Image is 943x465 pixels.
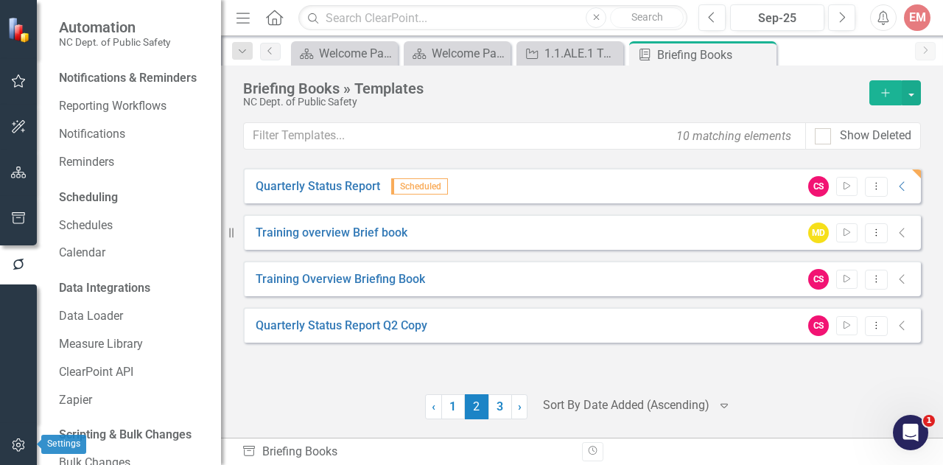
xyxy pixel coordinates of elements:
[544,44,620,63] div: 1.1.ALE.1 Target recruitment efforts to increase applications for qualified agents.
[610,7,684,28] button: Search
[59,364,206,381] a: ClearPoint API
[893,415,928,450] iframe: Intercom live chat
[59,217,206,234] a: Schedules
[657,46,773,64] div: Briefing Books
[256,225,407,242] a: Training overview Brief book
[243,122,806,150] input: Filter Templates...
[59,154,206,171] a: Reminders
[256,178,380,195] a: Quarterly Status Report
[923,415,935,427] span: 1
[735,10,819,27] div: Sep-25
[59,98,206,115] a: Reporting Workflows
[59,189,118,206] div: Scheduling
[432,399,435,413] span: ‹
[59,308,206,325] a: Data Loader
[808,269,829,290] div: CS
[391,178,448,195] span: Scheduled
[59,126,206,143] a: Notifications
[432,44,507,63] div: Welcome Page
[59,18,170,36] span: Automation
[840,127,911,144] div: Show Deleted
[518,399,522,413] span: ›
[59,245,206,262] a: Calendar
[59,427,192,444] div: Scripting & Bulk Changes
[256,318,427,335] a: Quarterly Status Report Q2 Copy
[465,394,488,419] span: 2
[673,124,795,148] div: 10 matching elements
[319,44,394,63] div: Welcome Page
[488,394,512,419] a: 3
[631,11,663,23] span: Search
[520,44,620,63] a: 1.1.ALE.1 Target recruitment efforts to increase applications for qualified agents.
[7,17,33,43] img: ClearPoint Strategy
[59,70,197,87] div: Notifications & Reminders
[298,5,687,31] input: Search ClearPoint...
[808,176,829,197] div: CS
[243,80,862,97] div: Briefing Books » Templates
[256,271,425,288] a: Training Overview Briefing Book
[41,435,86,454] div: Settings
[243,97,862,108] div: NC Dept. of Public Safety
[904,4,930,31] button: EM
[59,280,150,297] div: Data Integrations
[295,44,394,63] a: Welcome Page
[59,36,170,48] small: NC Dept. of Public Safety
[808,223,829,243] div: MD
[59,336,206,353] a: Measure Library
[730,4,824,31] button: Sep-25
[407,44,507,63] a: Welcome Page
[808,315,829,336] div: CS
[59,392,206,409] a: Zapier
[441,394,465,419] a: 1
[242,444,571,461] div: Briefing Books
